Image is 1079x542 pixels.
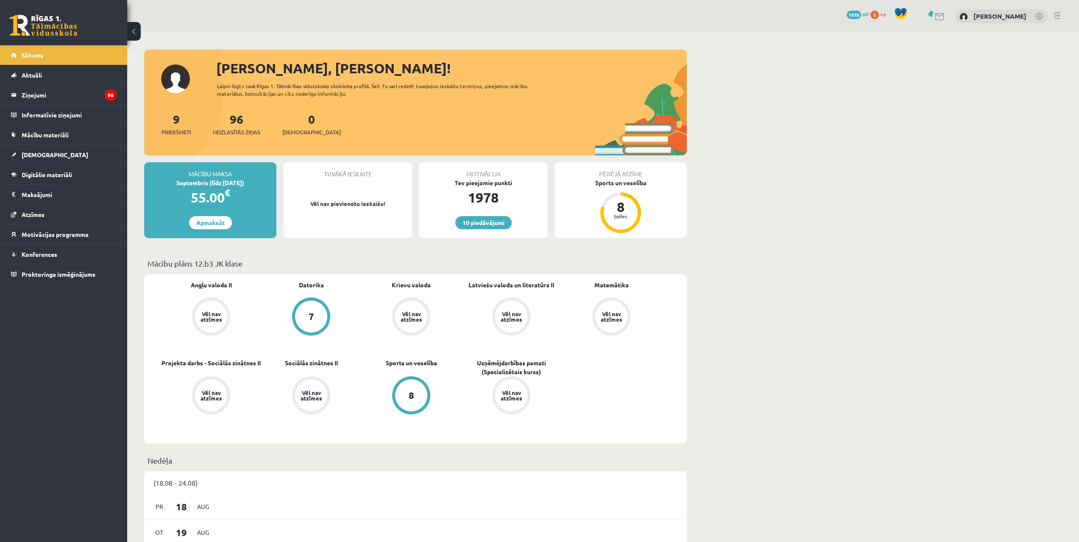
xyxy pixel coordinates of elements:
[22,85,117,105] legend: Ziņojumi
[9,15,77,36] a: Rīgas 1. Tālmācības vidusskola
[11,65,117,85] a: Aktuāli
[847,11,869,17] a: 1978 mP
[213,111,260,136] a: 96Neizlasītās ziņas
[213,128,260,136] span: Neizlasītās ziņas
[162,359,261,367] a: Projekta darbs - Sociālās zinātnes II
[555,178,687,234] a: Sports un veselība 8 balles
[555,178,687,187] div: Sports un veselība
[499,311,523,322] div: Vēl nav atzīmes
[22,250,57,258] span: Konferences
[261,376,361,416] a: Vēl nav atzīmes
[386,359,437,367] a: Sports un veselība
[594,281,629,289] a: Matemātika
[11,85,117,105] a: Ziņojumi96
[468,281,554,289] a: Latviešu valoda un literatūra II
[22,71,42,79] span: Aktuāli
[461,297,561,337] a: Vēl nav atzīmes
[161,297,261,337] a: Vēl nav atzīmes
[22,131,69,139] span: Mācību materiāli
[168,500,195,514] span: 18
[105,89,117,101] i: 96
[151,500,168,513] span: Pr
[285,359,338,367] a: Sociālās zinātnes II
[199,390,223,401] div: Vēl nav atzīmes
[287,200,408,208] p: Vēl nav pievienotu ieskaišu!
[11,205,117,224] a: Atzīmes
[22,105,117,125] legend: Informatīvie ziņojumi
[161,376,261,416] a: Vēl nav atzīmes
[22,171,72,178] span: Digitālie materiāli
[11,105,117,125] a: Informatīvie ziņojumi
[168,525,195,539] span: 19
[959,13,968,21] img: Jekaterina Savostjanova
[862,11,869,17] span: mP
[283,162,412,178] div: Tuvākā ieskaite
[217,82,543,97] div: Laipni lūgts savā Rīgas 1. Tālmācības vidusskolas skolnieka profilā. Šeit Tu vari redzēt tuvojošo...
[419,187,548,208] div: 1978
[361,297,461,337] a: Vēl nav atzīmes
[11,264,117,284] a: Proktoringa izmēģinājums
[608,200,633,214] div: 8
[194,500,212,513] span: Aug
[151,526,168,539] span: Ot
[11,45,117,65] a: Sākums
[11,245,117,264] a: Konferences
[11,225,117,244] a: Motivācijas programma
[973,12,1026,20] a: [PERSON_NAME]
[282,111,341,136] a: 0[DEMOGRAPHIC_DATA]
[11,165,117,184] a: Digitālie materiāli
[608,214,633,219] div: balles
[499,390,523,401] div: Vēl nav atzīmes
[148,258,683,269] p: Mācību plāns 12.b3 JK klase
[22,151,88,158] span: [DEMOGRAPHIC_DATA]
[144,471,687,494] div: (18.08 - 24.08)
[22,231,89,238] span: Motivācijas programma
[22,270,95,278] span: Proktoringa izmēģinājums
[461,376,561,416] a: Vēl nav atzīmes
[392,281,431,289] a: Krievu valoda
[144,162,276,178] div: Mācību maksa
[870,11,890,17] a: 0 xp
[11,185,117,204] a: Maksājumi
[194,526,212,539] span: Aug
[162,128,191,136] span: Priekšmeti
[555,162,687,178] div: Pēdējā atzīme
[870,11,879,19] span: 0
[11,145,117,164] a: [DEMOGRAPHIC_DATA]
[22,185,117,204] legend: Maksājumi
[282,128,341,136] span: [DEMOGRAPHIC_DATA]
[225,186,230,199] span: €
[419,178,548,187] div: Tev pieejamie punkti
[261,297,361,337] a: 7
[199,311,223,322] div: Vēl nav atzīmes
[22,211,45,218] span: Atzīmes
[216,58,687,78] div: [PERSON_NAME], [PERSON_NAME]!
[299,281,324,289] a: Datorika
[880,11,886,17] span: xp
[399,311,423,322] div: Vēl nav atzīmes
[22,51,43,59] span: Sākums
[455,216,512,229] a: 10 piedāvājumi
[144,178,276,187] div: Septembris (līdz [DATE])
[599,311,623,322] div: Vēl nav atzīmes
[148,455,683,466] p: Nedēļa
[162,111,191,136] a: 9Priekšmeti
[191,281,232,289] a: Angļu valoda II
[461,359,561,376] a: Uzņēmējdarbības pamati (Specializētais kurss)
[299,390,323,401] div: Vēl nav atzīmes
[847,11,861,19] span: 1978
[361,376,461,416] a: 8
[561,297,661,337] a: Vēl nav atzīmes
[11,125,117,145] a: Mācību materiāli
[419,162,548,178] div: Motivācija
[189,216,232,229] a: Apmaksāt
[409,391,414,400] div: 8
[144,187,276,208] div: 55.00
[309,312,314,321] div: 7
